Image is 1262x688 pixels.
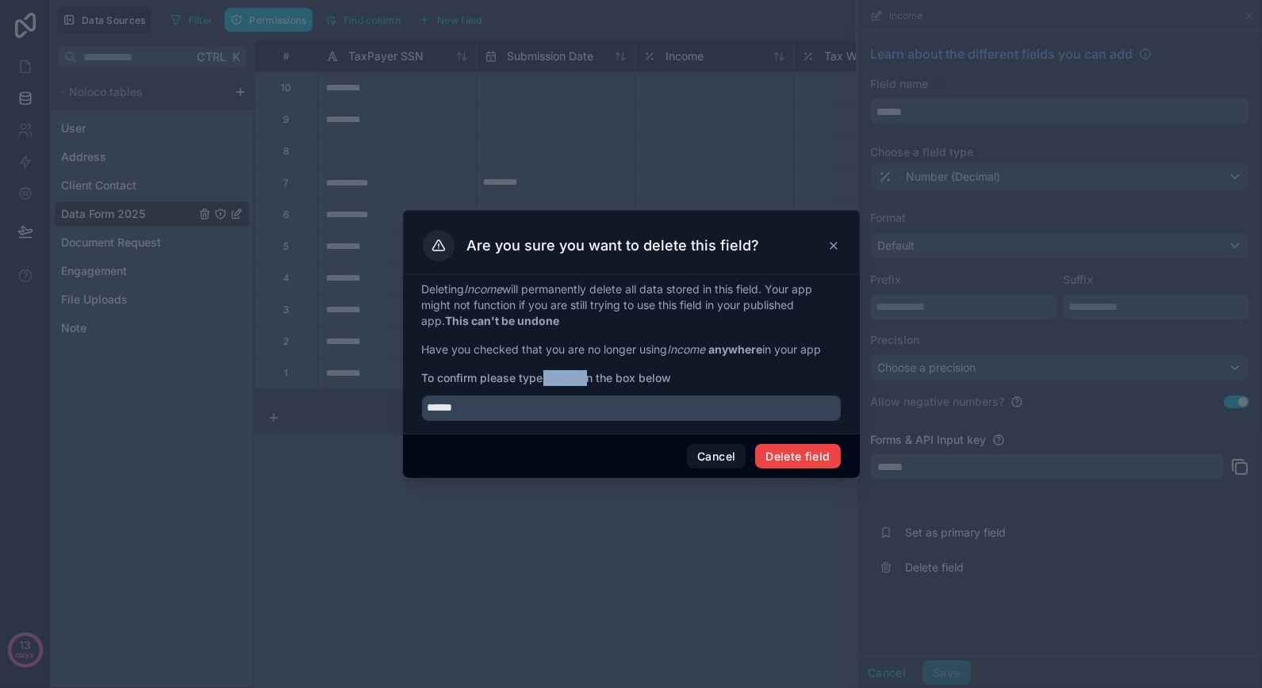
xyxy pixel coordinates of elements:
em: Income [465,282,503,296]
strong: This can't be undone [446,314,560,327]
p: Deleting will permanently delete all data stored in this field. Your app might not function if yo... [422,281,841,329]
p: Have you checked that you are no longer using in your app [422,342,841,357]
button: Delete field [755,444,840,469]
em: Income [668,342,706,356]
strong: Income [543,371,584,384]
strong: anywhere [709,342,763,356]
span: To confirm please type in the box below [422,370,841,386]
h3: Are you sure you want to delete this field? [467,236,760,255]
button: Cancel [687,444,746,469]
